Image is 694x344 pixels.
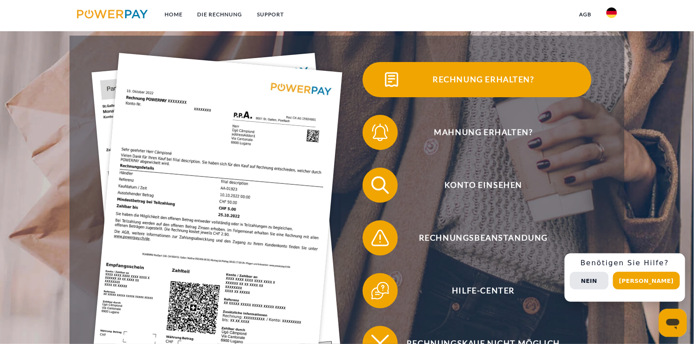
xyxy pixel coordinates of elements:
[369,121,391,143] img: qb_bell.svg
[613,272,680,289] button: [PERSON_NAME]
[190,7,250,22] a: DIE RECHNUNG
[375,220,591,256] span: Rechnungsbeanstandung
[363,115,591,150] button: Mahnung erhalten?
[565,253,685,302] div: Schnellhilfe
[375,273,591,308] span: Hilfe-Center
[250,7,292,22] a: SUPPORT
[606,7,617,18] img: de
[369,227,391,249] img: qb_warning.svg
[659,309,687,337] iframe: Schaltfläche zum Öffnen des Messaging-Fensters
[375,115,591,150] span: Mahnung erhalten?
[363,220,591,256] button: Rechnungsbeanstandung
[157,7,190,22] a: Home
[369,174,391,196] img: qb_search.svg
[363,273,591,308] button: Hilfe-Center
[570,272,609,289] button: Nein
[381,69,403,91] img: qb_bill.svg
[375,62,591,97] span: Rechnung erhalten?
[77,10,148,18] img: logo-powerpay.svg
[369,280,391,302] img: qb_help.svg
[363,62,591,97] button: Rechnung erhalten?
[572,7,599,22] a: agb
[570,259,680,267] h3: Benötigen Sie Hilfe?
[375,168,591,203] span: Konto einsehen
[363,168,591,203] button: Konto einsehen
